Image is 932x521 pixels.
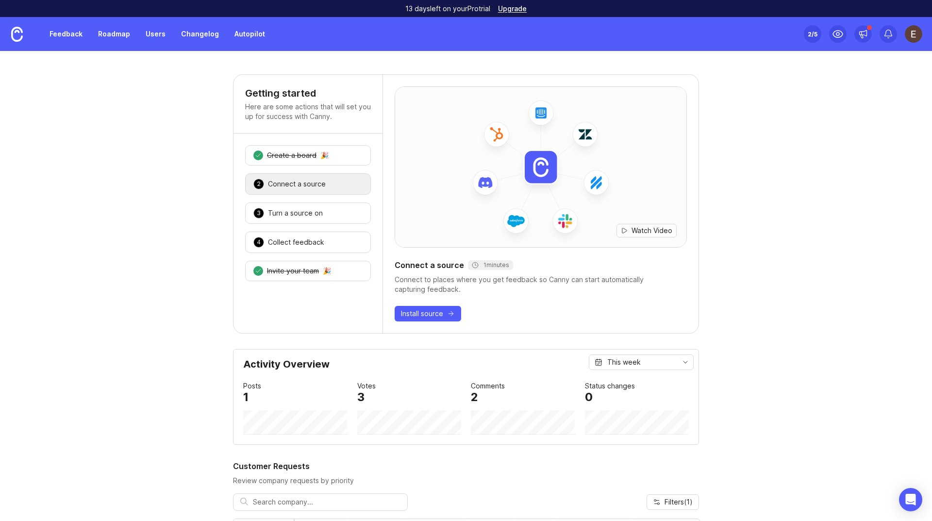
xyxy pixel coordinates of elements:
[11,27,23,42] img: Canny Home
[229,25,271,43] a: Autopilot
[268,237,324,247] div: Collect feedback
[899,488,922,511] div: Open Intercom Messenger
[243,381,261,391] div: Posts
[268,208,323,218] div: Turn a source on
[243,391,249,403] div: 1
[243,359,689,377] div: Activity Overview
[678,358,693,366] svg: toggle icon
[44,25,88,43] a: Feedback
[245,102,371,121] p: Here are some actions that will set you up for success with Canny.
[233,460,699,472] h2: Customer Requests
[253,237,264,248] div: 4
[267,266,319,276] div: Invite your team
[323,268,331,274] div: 🎉
[808,27,817,41] div: 2 /5
[395,259,687,271] div: Connect a source
[395,275,687,294] div: Connect to places where you get feedback so Canny can start automatically capturing feedback.
[665,497,693,507] span: Filters
[472,261,509,269] div: 1 minutes
[253,208,264,218] div: 3
[175,25,225,43] a: Changelog
[585,391,593,403] div: 0
[140,25,171,43] a: Users
[405,4,490,14] p: 13 days left on your Pro trial
[253,497,400,507] input: Search company...
[684,498,693,506] span: ( 1 )
[233,476,699,486] p: Review company requests by priority
[357,391,365,403] div: 3
[607,357,641,368] div: This week
[357,381,376,391] div: Votes
[92,25,136,43] a: Roadmap
[632,226,672,235] span: Watch Video
[267,151,316,160] div: Create a board
[401,309,443,319] span: Install source
[395,80,686,254] img: installed-source-hero-8cc2ac6e746a3ed68ab1d0118ebd9805.png
[471,391,478,403] div: 2
[647,494,699,510] button: Filters(1)
[268,179,326,189] div: Connect a source
[395,306,461,321] button: Install source
[245,86,371,100] h4: Getting started
[320,152,329,159] div: 🎉
[804,25,821,43] button: 2/5
[585,381,635,391] div: Status changes
[498,5,527,12] a: Upgrade
[471,381,505,391] div: Comments
[253,179,264,189] div: 2
[616,224,677,237] button: Watch Video
[905,25,922,43] img: Елена Кушпель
